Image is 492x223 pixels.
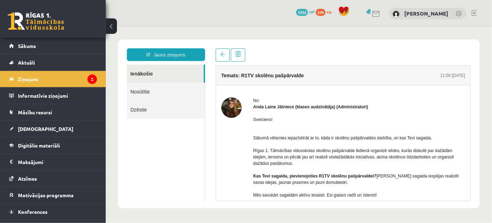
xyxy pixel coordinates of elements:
[18,209,48,215] span: Konferences
[21,73,99,91] a: Dzēstie
[8,12,64,30] a: Rīgas 1. Tālmācības vidusskola
[148,101,360,171] p: Sākumā vēlamies iepazīstināt ar to, kāda ir skolēnu pašpārvaldes darbība, un kas Tevi sagaida. Rī...
[316,9,326,16] span: 279
[148,77,263,82] strong: Anda Laine Jātniece (klases audzinātāja) (Administratori)
[9,170,97,187] a: Atzīmes
[148,70,360,77] div: No:
[18,192,74,198] span: Motivācijas programma
[316,9,335,14] a: 279 xp
[309,9,315,14] span: mP
[9,204,97,220] a: Konferences
[296,9,308,16] span: 1312
[116,70,136,91] img: Anda Laine Jātniece (klases audzinātāja)
[18,43,36,49] span: Sākums
[9,137,97,153] a: Digitālie materiāli
[21,55,99,73] a: Nosūtītie
[9,104,97,120] a: Mācību resursi
[18,88,97,104] legend: Informatīvie ziņojumi
[9,38,97,54] a: Sākums
[9,154,97,170] a: Maksājumi
[9,88,97,104] a: Informatīvie ziņojumi
[21,37,98,55] a: Ienākošie
[9,187,97,203] a: Motivācijas programma
[148,89,360,96] p: Sveiciens!
[18,175,37,182] span: Atzīmes
[87,74,97,84] i: 2
[18,154,97,170] legend: Maksājumi
[334,45,359,52] div: 11:00 [DATE]
[296,9,315,14] a: 1312 mP
[404,10,448,17] a: [PERSON_NAME]
[18,59,35,66] span: Aktuāli
[9,71,97,87] a: Ziņojumi2
[327,9,331,14] span: xp
[18,142,60,149] span: Digitālie materiāli
[393,11,400,18] img: Marina Galanceva
[18,71,97,87] legend: Ziņojumi
[18,109,52,115] span: Mācību resursi
[18,126,73,132] span: [DEMOGRAPHIC_DATA]
[116,46,198,51] h4: Temats: R1TV skolēnu pašpārvalde
[148,146,271,151] strong: Kas Tevi sagaida, pievienojoties R1TV skolēnu pašpārvaldei?
[9,121,97,137] a: [DEMOGRAPHIC_DATA]
[21,21,99,34] a: Jauns ziņojums
[9,54,97,71] a: Aktuāli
